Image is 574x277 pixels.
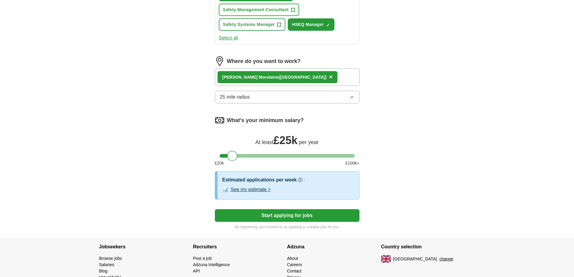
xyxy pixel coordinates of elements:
[215,56,224,66] img: location.png
[326,23,330,27] span: ✓
[223,7,289,13] span: Safety Management Consultant
[99,262,114,267] a: Salaries
[287,269,302,273] a: Contact
[231,186,271,193] button: See my estimate >
[273,134,297,146] span: £ 25k
[227,57,301,65] label: Where do you want to work?
[193,256,212,261] a: Post a job
[287,256,298,261] a: About
[381,238,475,255] h4: Country selection
[329,74,333,80] span: ×
[223,21,275,28] span: Safety Systems Manager
[279,75,327,80] span: ([GEOGRAPHIC_DATA])
[220,93,250,101] span: 25 mile radius
[299,139,319,145] span: per year
[215,224,359,230] p: By registering, you consent to us applying to suitable jobs for you
[287,262,302,267] a: Careers
[381,255,391,263] img: UK flag
[99,269,108,273] a: Blog
[215,91,359,103] button: 25 mile radius
[222,186,228,193] span: 📊
[292,21,324,28] span: HSEQ Manager
[99,256,122,261] a: Browse jobs
[193,269,200,273] a: API
[219,34,238,42] button: Select all
[227,116,304,124] label: What's your minimum salary?
[439,256,453,262] button: change
[255,139,273,145] span: At least
[303,176,305,184] h3: :
[288,18,334,31] button: HSEQ Manager✓
[329,73,333,82] button: ×
[215,160,224,166] span: £ 20 k
[219,18,286,31] button: Safety Systems Manager
[219,4,299,16] button: Safety Management Consultant
[215,115,224,125] img: salary.png
[215,209,359,222] button: Start applying for jobs
[222,74,327,80] div: taine
[222,176,297,184] h3: Estimated applications per week
[393,256,437,262] span: [GEOGRAPHIC_DATA]
[193,262,230,267] a: Adzuna Intelligence
[222,75,269,80] strong: [PERSON_NAME] More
